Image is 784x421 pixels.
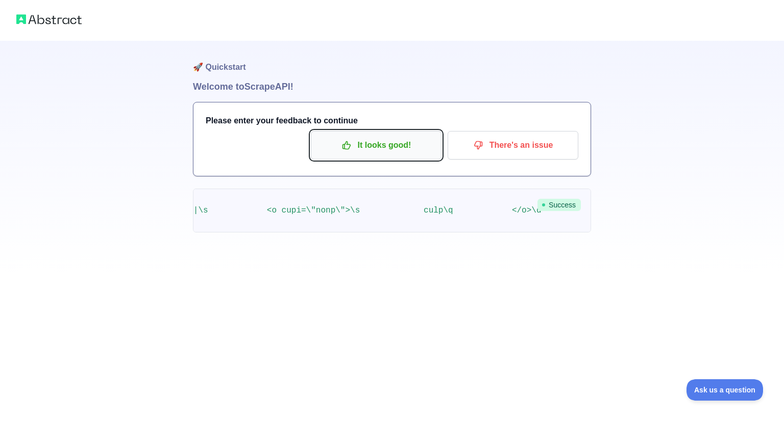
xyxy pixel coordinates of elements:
p: There's an issue [455,137,571,154]
h1: 🚀 Quickstart [193,41,591,80]
h3: Please enter your feedback to continue [206,115,578,127]
p: It looks good! [318,137,434,154]
button: It looks good! [311,131,442,160]
h1: Welcome to Scrape API! [193,80,591,94]
iframe: Toggle Customer Support [687,379,764,401]
img: Abstract logo [16,12,82,27]
button: There's an issue [448,131,578,160]
span: Success [537,199,581,211]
